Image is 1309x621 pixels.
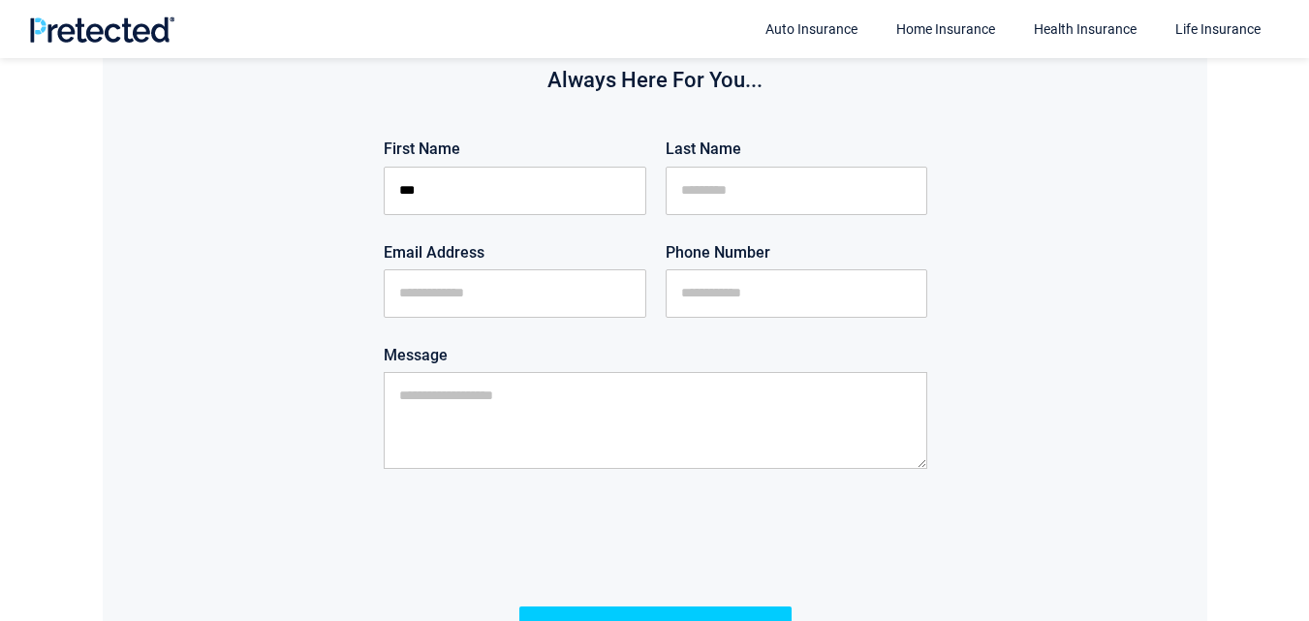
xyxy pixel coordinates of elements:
label: First Name [384,140,646,158]
label: Phone Number [666,244,928,262]
label: Last Name [666,140,928,158]
iframe: reCAPTCHA [509,498,803,574]
img: Pretected Logo [29,16,174,43]
label: Email Address [384,244,646,262]
label: Message [384,347,927,364]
